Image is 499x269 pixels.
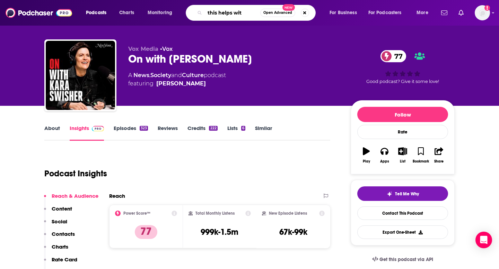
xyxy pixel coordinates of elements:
[182,72,204,78] a: Culture
[44,243,68,256] button: Charts
[456,7,466,19] a: Show notifications dropdown
[263,11,292,15] span: Open Advanced
[269,211,307,216] h2: New Episode Listens
[413,159,429,164] div: Bookmark
[128,71,226,88] div: A podcast
[52,193,98,199] p: Reach & Audience
[115,7,138,18] a: Charts
[368,8,402,18] span: For Podcasters
[475,5,490,20] img: User Profile
[357,143,375,168] button: Play
[44,231,75,243] button: Contacts
[44,205,72,218] button: Content
[158,125,178,141] a: Reviews
[357,225,448,239] button: Export One-Sheet
[135,225,157,239] p: 77
[380,50,406,62] a: 77
[241,126,245,131] div: 6
[279,227,307,237] h3: 67k-99k
[438,7,450,19] a: Show notifications dropdown
[357,206,448,220] a: Contact This Podcast
[357,186,448,201] button: tell me why sparkleTell Me Why
[430,143,448,168] button: Share
[150,72,171,78] a: Society
[484,5,490,11] svg: Add a profile image
[209,126,217,131] div: 222
[86,8,106,18] span: Podcasts
[6,6,72,19] img: Podchaser - Follow, Share and Rate Podcasts
[92,126,104,131] img: Podchaser Pro
[195,211,235,216] h2: Total Monthly Listens
[160,46,173,52] span: •
[475,5,490,20] span: Logged in as megcassidy
[44,193,98,205] button: Reach & Audience
[260,9,295,17] button: Open AdvancedNew
[412,7,437,18] button: open menu
[325,7,366,18] button: open menu
[133,72,149,78] a: News
[123,211,150,216] h2: Power Score™
[52,231,75,237] p: Contacts
[44,218,67,231] button: Social
[205,7,260,18] input: Search podcasts, credits, & more...
[351,46,455,89] div: 77Good podcast? Give it some love!
[52,218,67,225] p: Social
[475,5,490,20] button: Show profile menu
[400,159,405,164] div: List
[44,256,77,269] button: Rate Card
[364,7,412,18] button: open menu
[119,8,134,18] span: Charts
[44,168,107,179] h1: Podcast Insights
[379,257,433,262] span: Get this podcast via API
[81,7,115,18] button: open menu
[171,72,182,78] span: and
[44,125,60,141] a: About
[395,191,419,197] span: Tell Me Why
[109,193,125,199] h2: Reach
[52,256,77,263] p: Rate Card
[255,125,272,141] a: Similar
[192,5,322,21] div: Search podcasts, credits, & more...
[380,159,389,164] div: Apps
[357,107,448,122] button: Follow
[417,8,428,18] span: More
[367,251,439,268] a: Get this podcast via API
[162,46,173,52] a: Vox
[128,80,226,88] span: featuring
[128,46,158,52] span: Vox Media
[366,79,439,84] span: Good podcast? Give it some love!
[434,159,444,164] div: Share
[357,125,448,139] div: Rate
[387,191,392,197] img: tell me why sparkle
[201,227,238,237] h3: 999k-1.5m
[143,7,181,18] button: open menu
[114,125,148,141] a: Episodes323
[52,243,68,250] p: Charts
[70,125,104,141] a: InsightsPodchaser Pro
[387,50,406,62] span: 77
[394,143,412,168] button: List
[475,232,492,248] div: Open Intercom Messenger
[52,205,72,212] p: Content
[46,41,115,110] img: On with Kara Swisher
[330,8,357,18] span: For Business
[375,143,393,168] button: Apps
[412,143,430,168] button: Bookmark
[156,80,206,88] a: Kara Swisher
[363,159,370,164] div: Play
[140,126,148,131] div: 323
[282,4,295,11] span: New
[227,125,245,141] a: Lists6
[187,125,217,141] a: Credits222
[148,8,172,18] span: Monitoring
[149,72,150,78] span: ,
